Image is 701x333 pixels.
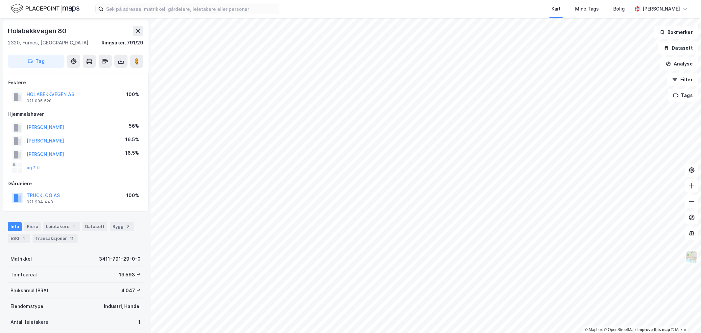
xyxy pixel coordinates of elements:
[11,271,37,279] div: Tomteareal
[8,55,64,68] button: Tag
[11,318,48,326] div: Antall leietakere
[686,251,698,263] img: Z
[551,5,561,13] div: Kart
[668,301,701,333] iframe: Chat Widget
[104,302,141,310] div: Industri, Handel
[660,57,698,70] button: Analyse
[27,98,52,104] div: 921 005 520
[8,79,143,87] div: Festere
[8,39,88,47] div: 2320, Furnes, [GEOGRAPHIC_DATA]
[24,222,41,231] div: Eiere
[11,287,48,295] div: Bruksareal (BRA)
[119,271,141,279] div: 19 593 ㎡
[126,192,139,199] div: 100%
[8,26,68,36] div: Holabekkvegen 80
[575,5,599,13] div: Mine Tags
[33,234,78,243] div: Transaksjoner
[68,235,75,242] div: 11
[613,5,625,13] div: Bolig
[125,136,139,143] div: 16.5%
[43,222,80,231] div: Leietakere
[604,327,636,332] a: OpenStreetMap
[668,301,701,333] div: Kontrollprogram for chat
[11,302,43,310] div: Eiendomstype
[121,287,141,295] div: 4 047 ㎡
[104,4,279,14] input: Søk på adresse, matrikkel, gårdeiere, leietakere eller personer
[8,180,143,188] div: Gårdeiere
[82,222,107,231] div: Datasett
[8,234,30,243] div: ESG
[102,39,143,47] div: Ringsaker, 791/29
[27,199,53,205] div: 921 994 443
[654,26,698,39] button: Bokmerker
[125,149,139,157] div: 16.5%
[585,327,603,332] a: Mapbox
[71,223,77,230] div: 1
[643,5,680,13] div: [PERSON_NAME]
[658,41,698,55] button: Datasett
[11,255,32,263] div: Matrikkel
[99,255,141,263] div: 3411-791-29-0-0
[110,222,134,231] div: Bygg
[129,122,139,130] div: 56%
[126,90,139,98] div: 100%
[138,318,141,326] div: 1
[638,327,670,332] a: Improve this map
[8,110,143,118] div: Hjemmelshaver
[21,235,27,242] div: 1
[667,73,698,86] button: Filter
[668,89,698,102] button: Tags
[11,3,80,14] img: logo.f888ab2527a4732fd821a326f86c7f29.svg
[125,223,131,230] div: 2
[8,222,22,231] div: Info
